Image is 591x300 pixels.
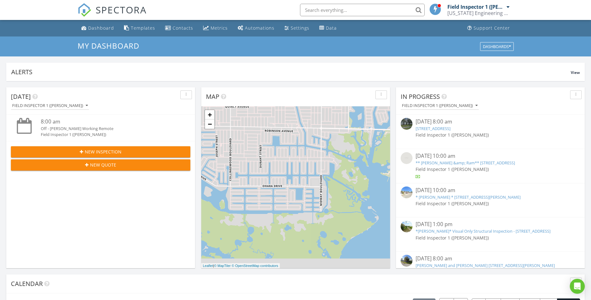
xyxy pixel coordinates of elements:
[211,25,228,31] div: Metrics
[401,118,412,130] img: streetview
[131,25,155,31] div: Templates
[11,159,190,171] button: New Quote
[41,118,175,126] div: 8:00 am
[78,41,139,51] span: My Dashboard
[41,126,175,132] div: Off - [PERSON_NAME] Working Remote
[416,160,515,166] a: ** [PERSON_NAME] &amp; Ram** [STREET_ADDRESS]
[300,4,425,16] input: Search everything...
[401,255,580,282] a: [DATE] 8:00 am [PERSON_NAME] and [PERSON_NAME] [STREET_ADDRESS][PERSON_NAME] Field Inspector 1 ([...
[416,132,489,138] span: Field Inspector 1 ([PERSON_NAME])
[416,220,565,228] div: [DATE] 1:00 pm
[173,25,193,31] div: Contacts
[474,25,510,31] div: Support Center
[480,42,514,51] button: Dashboards
[483,44,511,49] div: Dashboards
[90,162,116,168] span: New Quote
[235,22,277,34] a: Automations (Basic)
[401,220,412,232] img: streetview
[163,22,196,34] a: Contacts
[416,126,450,131] a: [STREET_ADDRESS]
[85,148,122,155] span: New Inspection
[416,228,550,234] a: *[PERSON_NAME]* Visual Only Structural Inspection - [STREET_ADDRESS]
[416,201,489,206] span: Field Inspector 1 ([PERSON_NAME])
[571,70,580,75] span: View
[206,92,219,101] span: Map
[12,104,88,108] div: Field Inspector 1 ([PERSON_NAME])
[11,68,571,76] div: Alerts
[11,92,31,101] span: [DATE]
[96,3,147,16] span: SPECTORA
[205,110,214,119] a: Zoom in
[416,235,489,241] span: Field Inspector 1 ([PERSON_NAME])
[11,102,89,110] button: Field Inspector 1 ([PERSON_NAME])
[79,22,117,34] a: Dashboard
[416,255,565,263] div: [DATE] 8:00 am
[78,8,147,22] a: SPECTORA
[465,22,512,34] a: Support Center
[214,264,231,268] a: © MapTiler
[232,264,278,268] a: © OpenStreetMap contributors
[401,186,580,214] a: [DATE] 10:00 am * [PERSON_NAME] * [STREET_ADDRESS][PERSON_NAME] Field Inspector 1 ([PERSON_NAME])
[291,25,309,31] div: Settings
[416,186,565,194] div: [DATE] 10:00 am
[282,22,312,34] a: Settings
[317,22,339,34] a: Data
[401,220,580,248] a: [DATE] 1:00 pm *[PERSON_NAME]* Visual Only Structural Inspection - [STREET_ADDRESS] Field Inspect...
[122,22,158,34] a: Templates
[570,279,585,294] div: Open Intercom Messenger
[447,10,510,16] div: Florida Engineering LLC
[401,186,412,198] img: streetview
[416,118,565,126] div: [DATE] 8:00 am
[245,25,274,31] div: Automations
[326,25,337,31] div: Data
[88,25,114,31] div: Dashboard
[401,255,412,267] img: streetview
[401,118,580,145] a: [DATE] 8:00 am [STREET_ADDRESS] Field Inspector 1 ([PERSON_NAME])
[201,22,230,34] a: Metrics
[205,119,214,129] a: Zoom out
[203,264,213,268] a: Leaflet
[401,102,479,110] button: Field Inspector 1 ([PERSON_NAME])
[78,3,91,17] img: The Best Home Inspection Software - Spectora
[447,4,505,10] div: Field Inspector 1 ([PERSON_NAME])
[416,194,521,200] a: * [PERSON_NAME] * [STREET_ADDRESS][PERSON_NAME]
[11,146,190,157] button: New Inspection
[11,279,43,288] span: Calendar
[401,92,440,101] span: In Progress
[401,152,412,164] img: streetview
[402,104,478,108] div: Field Inspector 1 ([PERSON_NAME])
[201,263,280,269] div: |
[416,152,565,160] div: [DATE] 10:00 am
[41,132,175,138] div: Field Inspector 1 ([PERSON_NAME])
[416,263,555,268] a: [PERSON_NAME] and [PERSON_NAME] [STREET_ADDRESS][PERSON_NAME]
[401,152,580,180] a: [DATE] 10:00 am ** [PERSON_NAME] &amp; Ram** [STREET_ADDRESS] Field Inspector 1 ([PERSON_NAME])
[416,166,489,172] span: Field Inspector 1 ([PERSON_NAME])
